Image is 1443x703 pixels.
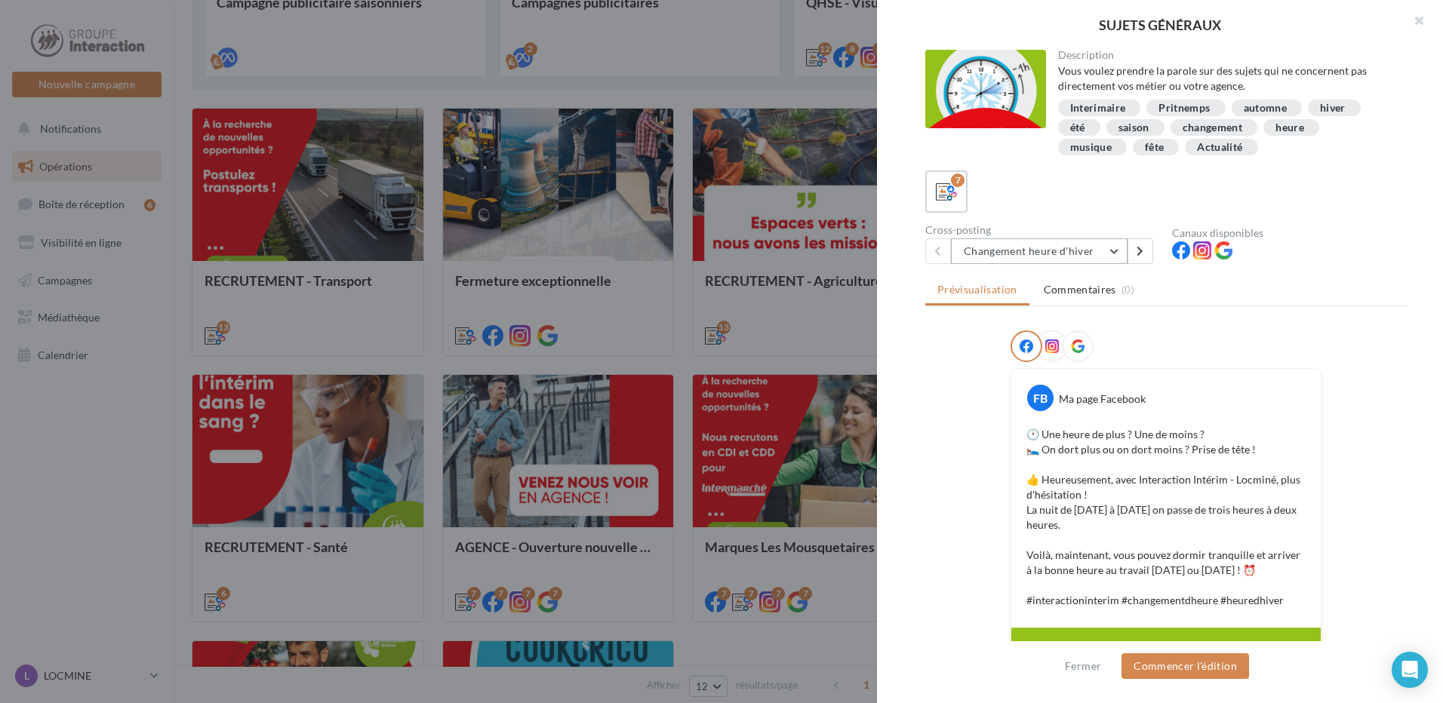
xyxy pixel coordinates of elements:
[1145,142,1164,153] div: fête
[1121,284,1134,296] span: (0)
[1275,122,1304,134] div: heure
[1158,103,1210,114] div: Pritnemps
[1197,142,1242,153] div: Actualité
[1059,391,1146,407] div: Ma page Facebook
[1118,122,1149,134] div: saison
[1070,122,1085,134] div: été
[1044,282,1116,297] span: Commentaires
[1183,122,1243,134] div: changement
[1244,103,1287,114] div: automne
[1059,657,1107,675] button: Fermer
[1070,103,1126,114] div: Interimaire
[951,173,965,187] div: 7
[1392,652,1428,688] div: Open Intercom Messenger
[1070,142,1112,153] div: musique
[925,225,1160,235] div: Cross-posting
[1172,228,1407,238] div: Canaux disponibles
[901,18,1419,32] div: SUJETS GÉNÉRAUX
[1121,653,1249,679] button: Commencer l'édition
[1026,427,1306,608] p: 🕐 Une heure de plus ? Une de moins ? 🛌 On dort plus ou on dort moins ? Prise de tête ! 👍 Heureuse...
[951,238,1128,264] button: Changement heure d'hiver
[1320,103,1346,114] div: hiver
[1058,63,1395,94] div: Vous voulez prendre la parole sur des sujets qui ne concernent pas directement vos métier ou votr...
[1058,50,1395,60] div: Description
[1027,385,1054,411] div: FB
